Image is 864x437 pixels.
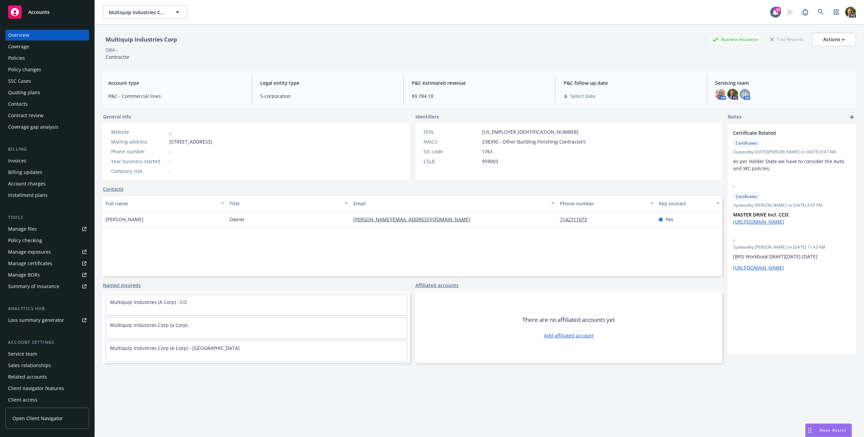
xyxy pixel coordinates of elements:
a: Summary of insurance [5,281,89,292]
span: [US_EMPLOYER_IDENTIFICATION_NUMBER] [482,128,578,135]
span: Multiquip Industries Corp [109,9,167,16]
span: Account type [108,79,244,86]
span: Updated by [DATE][PERSON_NAME] on [DATE] 8:47 AM [733,149,850,155]
span: There are no affiliated accounts yet [522,316,615,324]
span: Nova Assist [819,427,846,433]
a: Accounts [5,3,89,22]
div: Multiquip Industries Corp [103,35,180,44]
a: SSC Cases [5,76,89,86]
span: - [169,148,171,155]
a: - [169,129,171,135]
div: Client access [8,394,37,405]
div: Billing [5,146,89,153]
a: Manage certificates [5,258,89,269]
a: Start snowing [783,5,796,19]
div: Sales relationships [8,360,51,371]
span: 1761 [482,148,493,155]
a: Installment plans [5,190,89,201]
span: $9,784.18 [412,93,547,100]
a: Manage exposures [5,247,89,257]
div: Policies [8,53,25,63]
div: Drag to move [806,424,814,437]
span: SP [742,91,748,98]
a: [URL][DOMAIN_NAME] [733,264,784,271]
div: Company size [111,168,167,175]
span: Updated by [PERSON_NAME] on [DATE] 4:07 PM [733,202,850,208]
span: - [169,168,171,175]
a: Multiquip Industries Corp (A Corp) - [GEOGRAPHIC_DATA] [110,345,240,351]
div: Key contact [659,200,712,207]
span: - [733,236,833,243]
span: - [733,183,833,190]
div: Year business started [111,158,167,165]
span: General info [103,113,131,120]
div: SIC code [424,148,479,155]
a: Account charges [5,178,89,189]
div: Phone number [560,200,646,207]
div: Invoices [8,155,26,166]
span: Select date [570,93,595,100]
span: P&C estimated revenue [412,79,547,86]
span: Certificates [736,194,757,200]
div: Tools [5,214,89,221]
strong: MASTER DRIVE Incl. CCD: [733,211,789,218]
div: Loss summary generator [8,315,64,326]
a: Report a Bug [799,5,812,19]
div: Manage BORs [8,269,40,280]
a: Policy checking [5,235,89,246]
div: Total Rewards [766,35,807,44]
div: Website [111,128,167,135]
a: Coverage gap analysis [5,122,89,132]
a: Billing updates [5,167,89,178]
span: [STREET_ADDRESS] [169,138,212,145]
div: Policy changes [8,64,41,75]
div: Manage certificates [8,258,52,269]
span: Contractor [106,54,130,60]
div: Related accounts [8,371,47,382]
div: Contract review [8,110,44,121]
a: Sales relationships [5,360,89,371]
div: Installment plans [8,190,48,201]
a: Manage files [5,224,89,234]
span: Notes [728,113,741,121]
div: Phone number [111,148,167,155]
a: Add affiliated account [544,332,594,339]
a: Coverage [5,41,89,52]
div: Title [230,200,341,207]
a: Manage BORs [5,269,89,280]
a: Client access [5,394,89,405]
button: Title [227,195,351,211]
span: Certificate Related [733,129,833,136]
div: Coverage gap analysis [8,122,58,132]
a: Loss summary generator [5,315,89,326]
span: As per Holder State we have to consider the Auto and WC policies. [733,158,845,172]
div: Email [353,200,547,207]
a: Affiliated accounts [415,282,459,289]
a: Service team [5,349,89,359]
div: Summary of insurance [8,281,59,292]
a: Multiquip Industries (A Corp) - CO [110,299,187,305]
div: Full name [106,200,217,207]
div: DBA: - [106,46,118,53]
img: photo [845,7,856,18]
span: [PERSON_NAME] [106,216,143,223]
a: Multiquip Industries Corp (a Corp) [110,322,188,328]
button: Key contact [656,195,722,211]
div: Contacts [8,99,28,109]
span: Certificates [736,140,757,146]
div: Manage files [8,224,37,234]
a: Contract review [5,110,89,121]
p: [BPO Workbook DRAFT][DATE]-[DATE] [733,253,850,260]
span: P&C - Commercial lines [108,93,244,100]
div: Quoting plans [8,87,40,98]
a: Named insureds [103,282,141,289]
div: Business Insurance [709,35,761,44]
div: Certificate RelatedCertificatesUpdatedby [DATE][PERSON_NAME] on [DATE] 8:47 AMAs per Holder State... [728,124,856,177]
button: Email [351,195,557,211]
img: photo [715,89,726,100]
div: -Updatedby [PERSON_NAME] on [DATE] 11:43 AM[BPO Workbook DRAFT][DATE]-[DATE][URL][DOMAIN_NAME] [728,231,856,277]
div: Actions [823,33,845,46]
div: NAICS [424,138,479,145]
div: FEIN [424,128,479,135]
span: Owner [230,216,245,223]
